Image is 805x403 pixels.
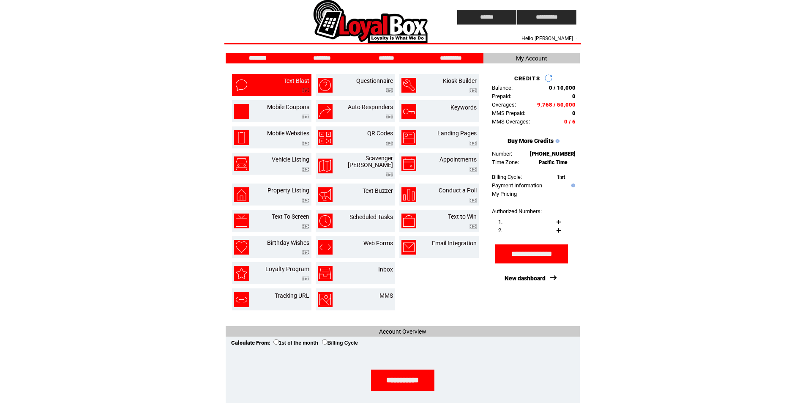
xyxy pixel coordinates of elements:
[273,339,279,345] input: 1st of the month
[234,292,249,307] img: tracking-url.png
[318,292,333,307] img: mms.png
[539,159,568,165] span: Pacific Time
[272,213,309,220] a: Text To Screen
[469,167,477,172] img: video.png
[514,75,540,82] span: CREDITS
[492,118,530,125] span: MMS Overages:
[401,240,416,255] img: email-integration.png
[267,104,309,110] a: Mobile Coupons
[439,187,477,194] a: Conduct a Poll
[492,159,519,165] span: Time Zone:
[386,88,393,93] img: video.png
[318,187,333,202] img: text-buzzer.png
[349,214,393,220] a: Scheduled Tasks
[234,240,249,255] img: birthday-wishes.png
[469,88,477,93] img: video.png
[322,339,327,345] input: Billing Cycle
[505,275,546,282] a: New dashboard
[234,214,249,228] img: text-to-screen.png
[363,187,393,194] a: Text Buzzer
[234,78,249,93] img: text-blast.png
[386,141,393,145] img: video.png
[302,88,309,93] img: video.png
[448,213,477,220] a: Text to Win
[492,191,517,197] a: My Pricing
[231,340,270,346] span: Calculate From:
[318,240,333,255] img: web-forms.png
[498,227,502,233] span: 2.
[348,104,393,110] a: Auto Responders
[378,266,393,273] a: Inbox
[379,292,393,299] a: MMS
[284,77,309,84] a: Text Blast
[401,187,416,202] img: conduct-a-poll.png
[273,340,318,346] label: 1st of the month
[437,130,477,137] a: Landing Pages
[302,224,309,229] img: video.png
[265,266,309,272] a: Loyalty Program
[267,187,309,194] a: Property Listing
[267,239,309,246] a: Birthday Wishes
[302,250,309,255] img: video.png
[572,110,576,116] span: 0
[318,159,333,173] img: scavenger-hunt.png
[367,130,393,137] a: QR Codes
[234,266,249,281] img: loyalty-program.png
[443,77,477,84] a: Kiosk Builder
[318,104,333,119] img: auto-responders.png
[439,156,477,163] a: Appointments
[386,115,393,119] img: video.png
[275,292,309,299] a: Tracking URL
[492,151,512,157] span: Number:
[234,187,249,202] img: property-listing.png
[521,36,573,41] span: Hello [PERSON_NAME]
[492,101,516,108] span: Overages:
[401,214,416,228] img: text-to-win.png
[363,240,393,247] a: Web Forms
[302,198,309,203] img: video.png
[318,78,333,93] img: questionnaire.png
[469,141,477,145] img: video.png
[516,55,547,62] span: My Account
[318,130,333,145] img: qr-codes.png
[267,130,309,137] a: Mobile Websites
[530,151,576,157] span: [PHONE_NUMBER]
[572,93,576,99] span: 0
[469,224,477,229] img: video.png
[322,340,358,346] label: Billing Cycle
[401,156,416,171] img: appointments.png
[356,77,393,84] a: Questionnaire
[508,137,554,144] a: Buy More Credits
[492,182,542,189] a: Payment Information
[401,78,416,93] img: kiosk-builder.png
[549,85,576,91] span: 0 / 10,000
[234,130,249,145] img: mobile-websites.png
[318,214,333,228] img: scheduled-tasks.png
[401,104,416,119] img: keywords.png
[302,167,309,172] img: video.png
[469,198,477,203] img: video.png
[537,101,576,108] span: 9,768 / 50,000
[234,104,249,119] img: mobile-coupons.png
[302,277,309,281] img: video.png
[432,240,477,247] a: Email Integration
[492,208,542,214] span: Authorized Numbers:
[302,115,309,119] img: video.png
[348,155,393,168] a: Scavenger [PERSON_NAME]
[492,110,525,116] span: MMS Prepaid:
[492,85,513,91] span: Balance:
[386,173,393,177] img: video.png
[401,130,416,145] img: landing-pages.png
[492,174,522,180] span: Billing Cycle:
[302,141,309,145] img: video.png
[554,139,559,143] img: help.gif
[498,219,502,225] span: 1.
[272,156,309,163] a: Vehicle Listing
[557,174,565,180] span: 1st
[318,266,333,281] img: inbox.png
[564,118,576,125] span: 0 / 6
[379,328,426,335] span: Account Overview
[450,104,477,111] a: Keywords
[234,156,249,171] img: vehicle-listing.png
[492,93,511,99] span: Prepaid:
